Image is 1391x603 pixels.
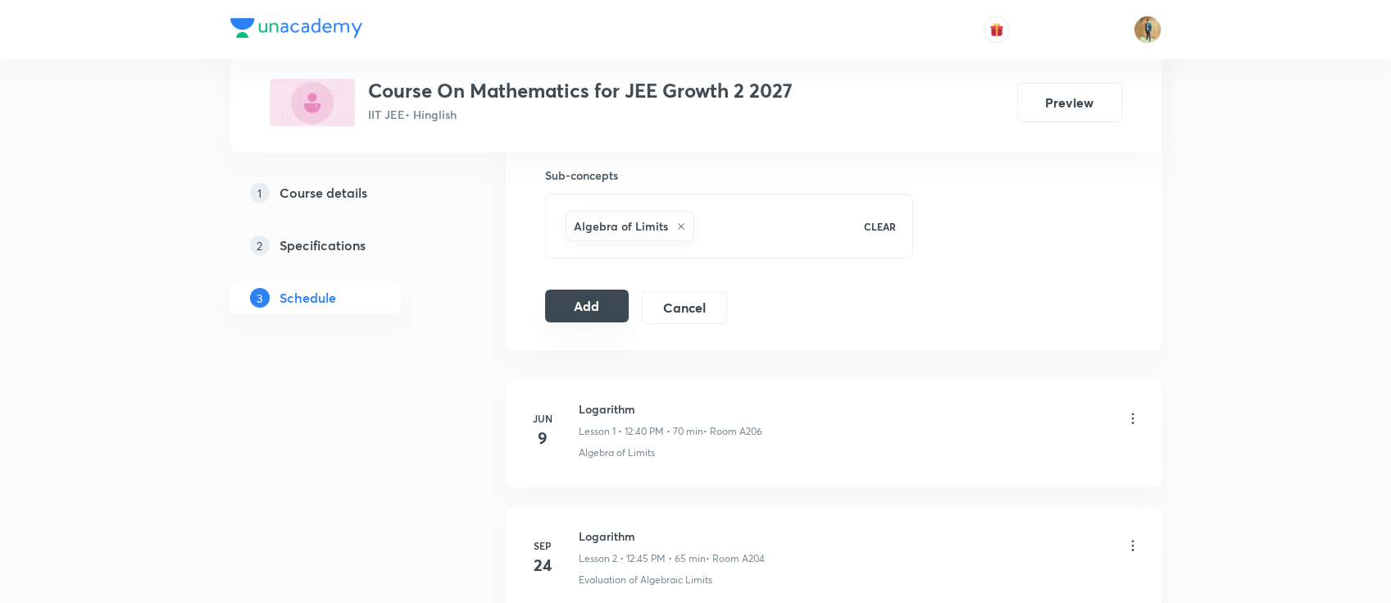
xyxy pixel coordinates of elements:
[526,538,559,553] h6: Sep
[230,18,362,38] img: Company Logo
[250,288,270,308] p: 3
[1134,16,1161,43] img: Prashant Dewda
[368,79,793,103] h3: Course On Mathematics for JEE Growth 2 2027
[579,573,712,587] p: Evaluation of Algebraic Limits
[703,424,762,439] p: • Room A206
[574,217,668,235] h6: Algebra of Limits
[545,167,914,184] h6: Sub-concepts
[579,400,762,418] h6: Logarithm
[250,235,270,255] p: 2
[230,18,362,42] a: Company Logo
[270,79,355,126] img: CD801526-4F73-4EED-B3E7-F45C61B74AE8_plus.png
[989,22,1004,37] img: avatar
[526,411,559,426] h6: Jun
[545,290,630,322] button: Add
[706,551,765,566] p: • Room A204
[579,424,703,439] p: Lesson 1 • 12:40 PM • 70 min
[579,528,765,545] h6: Logarithm
[642,291,726,324] button: Cancel
[250,183,270,203] p: 1
[280,183,367,203] h5: Course details
[526,426,559,450] h4: 9
[579,551,706,566] p: Lesson 2 • 12:45 PM • 65 min
[230,176,453,209] a: 1Course details
[864,219,896,234] p: CLEAR
[526,553,559,578] h4: 24
[579,445,655,460] p: Algebra of Limits
[984,16,1010,43] button: avatar
[230,229,453,262] a: 2Specifications
[1017,83,1122,122] button: Preview
[280,288,336,308] h5: Schedule
[280,235,366,255] h5: Specifications
[368,106,793,123] p: IIT JEE • Hinglish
